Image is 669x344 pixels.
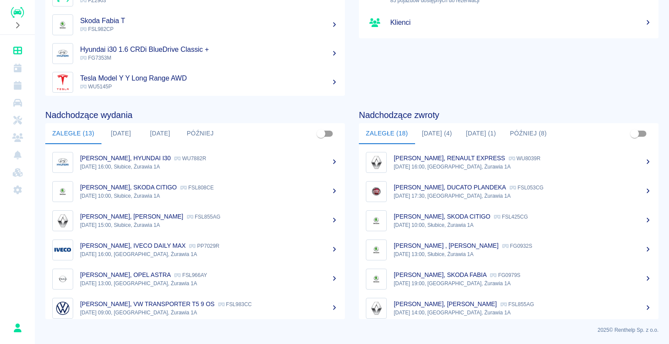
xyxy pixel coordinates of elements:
[189,243,219,249] p: PP7029R
[359,123,415,144] button: Zaległe (18)
[80,280,338,287] p: [DATE] 13:00, [GEOGRAPHIC_DATA], Żurawia 1A
[359,177,659,206] a: Image[PERSON_NAME], DUCATO PLANDEKA FSL053CG[DATE] 17:30, [GEOGRAPHIC_DATA], Żurawia 1A
[503,123,554,144] button: Później (8)
[390,18,652,27] h5: Klienci
[3,42,31,59] a: Dashboard
[394,250,652,258] p: [DATE] 13:00, Słubice, Żurawia 1A
[54,154,71,171] img: Image
[80,26,114,32] span: FSL982CP
[80,213,183,220] p: [PERSON_NAME], [PERSON_NAME]
[394,280,652,287] p: [DATE] 19:00, [GEOGRAPHIC_DATA], Żurawia 1A
[80,74,338,83] h5: Tesla Model Y Y Long Range AWD
[180,185,214,191] p: FSL808CE
[394,192,652,200] p: [DATE] 17:30, [GEOGRAPHIC_DATA], Żurawia 1A
[80,250,338,258] p: [DATE] 16:00, [GEOGRAPHIC_DATA], Żurawia 1A
[3,164,31,181] a: Widget WWW
[359,148,659,177] a: Image[PERSON_NAME], RENAULT EXPRESS WU8039R[DATE] 16:00, [GEOGRAPHIC_DATA], Żurawia 1A
[54,183,71,200] img: Image
[3,94,31,111] a: Flota
[3,59,31,77] a: Kalendarz
[45,10,345,39] a: ImageSkoda Fabia T FSL982CP
[45,235,345,264] a: Image[PERSON_NAME], IVECO DAILY MAX PP7029R[DATE] 16:00, [GEOGRAPHIC_DATA], Żurawia 1A
[80,45,338,54] h5: Hyundai i30 1.6 CRDi BlueDrive Classic +
[368,212,385,229] img: Image
[394,155,505,162] p: [PERSON_NAME], RENAULT EXPRESS
[3,111,31,129] a: Serwisy
[187,214,220,220] p: FSL855AG
[509,155,541,162] p: WU8039R
[80,84,112,90] span: WU5145P
[359,10,659,35] a: Klienci
[80,300,215,307] p: [PERSON_NAME], VW TRANSPORTER T5 9 OS
[45,293,345,323] a: Image[PERSON_NAME], VW TRANSPORTER T5 9 OS FSL983CC[DATE] 09:00, [GEOGRAPHIC_DATA], Żurawia 1A
[80,55,111,61] span: FG7353M
[510,185,544,191] p: FSL053CG
[45,264,345,293] a: Image[PERSON_NAME], OPEL ASTRA FSL966AY[DATE] 13:00, [GEOGRAPHIC_DATA], Żurawia 1A
[500,301,534,307] p: FSL855AG
[11,20,24,31] button: Rozwiń nawigację
[141,123,180,144] button: [DATE]
[626,125,643,142] span: Pokaż przypisane tylko do mnie
[174,272,207,278] p: FSL966AY
[218,301,252,307] p: FSL983CC
[54,17,71,33] img: Image
[45,39,345,68] a: ImageHyundai i30 1.6 CRDi BlueDrive Classic + FG7353M
[80,163,338,171] p: [DATE] 16:00, Słubice, Żurawia 1A
[45,110,345,120] h4: Nadchodzące wydania
[415,123,459,144] button: [DATE] (4)
[359,293,659,323] a: Image[PERSON_NAME], [PERSON_NAME] FSL855AG[DATE] 14:00, [GEOGRAPHIC_DATA], Żurawia 1A
[394,184,506,191] p: [PERSON_NAME], DUCATO PLANDEKA
[80,221,338,229] p: [DATE] 15:00, Słubice, Żurawia 1A
[394,242,499,249] p: [PERSON_NAME] , [PERSON_NAME]
[54,212,71,229] img: Image
[368,271,385,287] img: Image
[313,125,329,142] span: Pokaż przypisane tylko do mnie
[54,242,71,258] img: Image
[80,184,177,191] p: [PERSON_NAME], SKODA CITIGO
[45,206,345,235] a: Image[PERSON_NAME], [PERSON_NAME] FSL855AG[DATE] 15:00, Słubice, Żurawia 1A
[45,123,101,144] button: Zaległe (13)
[368,154,385,171] img: Image
[359,264,659,293] a: Image[PERSON_NAME], SKODA FABIA FG0979S[DATE] 19:00, [GEOGRAPHIC_DATA], Żurawia 1A
[502,243,532,249] p: FG0932S
[54,271,71,287] img: Image
[359,235,659,264] a: Image[PERSON_NAME] , [PERSON_NAME] FG0932S[DATE] 13:00, Słubice, Żurawia 1A
[54,45,71,62] img: Image
[45,177,345,206] a: Image[PERSON_NAME], SKODA CITIGO FSL808CE[DATE] 10:00, Słubice, Żurawia 1A
[45,68,345,97] a: ImageTesla Model Y Y Long Range AWD WU5145P
[494,214,528,220] p: FSL425CG
[80,17,338,25] h5: Skoda Fabia T
[359,206,659,235] a: Image[PERSON_NAME], SKODA CITIGO FSL425CG[DATE] 10:00, Słubice, Żurawia 1A
[394,271,487,278] p: [PERSON_NAME], SKODA FABIA
[3,129,31,146] a: Klienci
[54,74,71,91] img: Image
[359,110,659,120] h4: Nadchodzące zwroty
[490,272,520,278] p: FG0979S
[459,123,503,144] button: [DATE] (1)
[8,319,27,337] button: Rafał Płaza
[45,148,345,177] a: Image[PERSON_NAME], HYUNDAI I30 WU7882R[DATE] 16:00, Słubice, Żurawia 1A
[80,155,171,162] p: [PERSON_NAME], HYUNDAI I30
[11,7,24,18] img: Renthelp
[3,77,31,94] a: Rezerwacje
[54,300,71,317] img: Image
[80,309,338,317] p: [DATE] 09:00, [GEOGRAPHIC_DATA], Żurawia 1A
[45,326,659,334] p: 2025 © Renthelp Sp. z o.o.
[368,183,385,200] img: Image
[80,242,186,249] p: [PERSON_NAME], IVECO DAILY MAX
[80,271,171,278] p: [PERSON_NAME], OPEL ASTRA
[3,181,31,199] a: Ustawienia
[368,242,385,258] img: Image
[368,300,385,317] img: Image
[101,123,141,144] button: [DATE]
[394,213,490,220] p: [PERSON_NAME], SKODA CITIGO
[394,309,652,317] p: [DATE] 14:00, [GEOGRAPHIC_DATA], Żurawia 1A
[180,123,221,144] button: Później
[3,146,31,164] a: Powiadomienia
[80,192,338,200] p: [DATE] 10:00, Słubice, Żurawia 1A
[394,163,652,171] p: [DATE] 16:00, [GEOGRAPHIC_DATA], Żurawia 1A
[394,300,497,307] p: [PERSON_NAME], [PERSON_NAME]
[174,155,206,162] p: WU7882R
[394,221,652,229] p: [DATE] 10:00, Słubice, Żurawia 1A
